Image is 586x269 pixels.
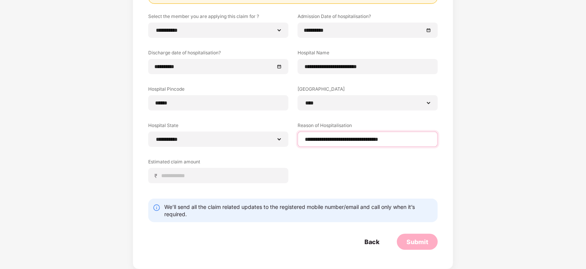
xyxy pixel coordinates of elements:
[298,122,438,132] label: Reason of Hospitalisation
[148,158,288,168] label: Estimated claim amount
[148,86,288,95] label: Hospital Pincode
[298,49,438,59] label: Hospital Name
[148,13,288,23] label: Select the member you are applying this claim for ?
[406,238,428,246] div: Submit
[364,238,379,246] div: Back
[153,204,160,212] img: svg+xml;base64,PHN2ZyBpZD0iSW5mby0yMHgyMCIgeG1sbnM9Imh0dHA6Ly93d3cudzMub3JnLzIwMDAvc3ZnIiB3aWR0aD...
[154,172,160,179] span: ₹
[298,86,438,95] label: [GEOGRAPHIC_DATA]
[148,49,288,59] label: Discharge date of hospitalisation?
[164,203,433,218] div: We’ll send all the claim related updates to the registered mobile number/email and call only when...
[298,13,438,23] label: Admission Date of hospitalisation?
[148,122,288,132] label: Hospital State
